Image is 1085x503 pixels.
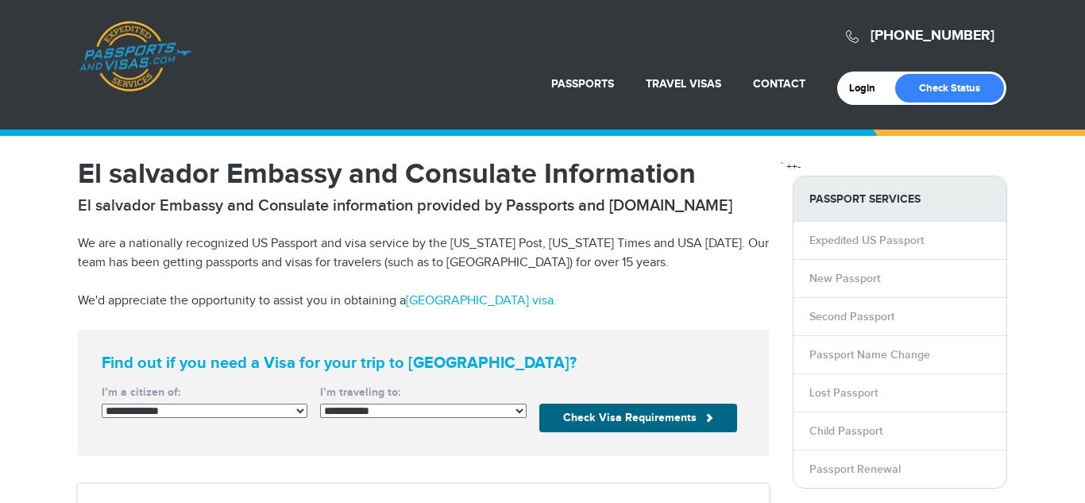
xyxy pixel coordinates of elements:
[539,404,737,432] button: Check Visa Requirements
[78,196,769,215] h2: El salvador Embassy and Consulate information provided by Passports and [DOMAIN_NAME]
[406,293,557,308] a: [GEOGRAPHIC_DATA] visa.
[809,234,924,247] a: Expedited US Passport
[78,160,769,188] h1: El salvador Embassy and Consulate Information
[809,424,882,438] a: Child Passport
[871,27,994,44] a: [PHONE_NUMBER]
[320,385,526,400] label: I’m traveling to:
[102,354,745,373] strong: Find out if you need a Visa for your trip to [GEOGRAPHIC_DATA]?
[809,462,901,476] a: Passport Renewal
[793,176,1006,222] strong: PASSPORT SERVICES
[809,348,930,362] a: Passport Name Change
[646,77,721,91] a: Travel Visas
[809,386,878,400] a: Lost Passport
[753,77,805,91] a: Contact
[809,310,894,323] a: Second Passport
[849,82,886,95] a: Login
[551,77,614,91] a: Passports
[79,21,191,92] a: Passports & [DOMAIN_NAME]
[809,272,880,285] a: New Passport
[102,385,307,400] label: I’m a citizen of:
[78,234,769,273] p: We are a nationally recognized US Passport and visa service by the [US_STATE] Post, [US_STATE] Ti...
[895,74,1004,103] a: Check Status
[78,292,769,311] p: We'd appreciate the opportunity to assist you in obtaining a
